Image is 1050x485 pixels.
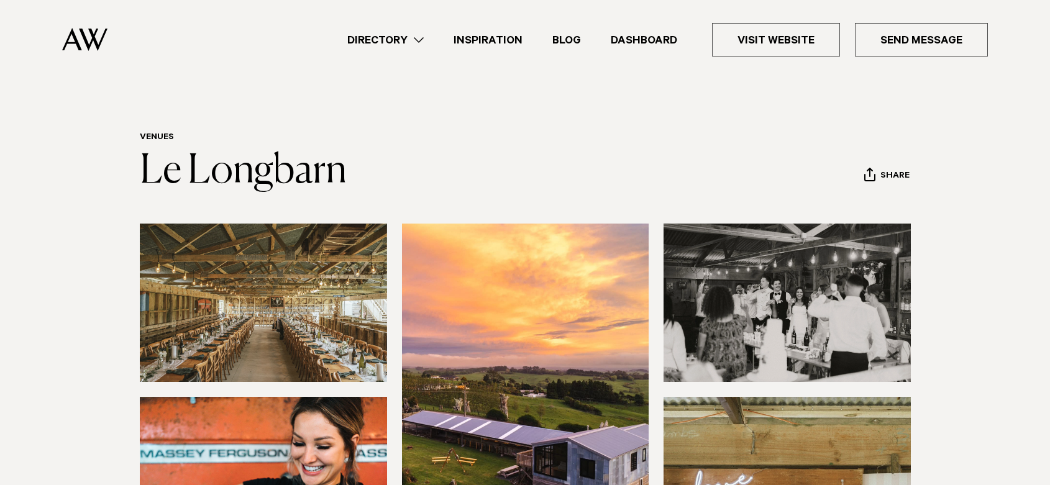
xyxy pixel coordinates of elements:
[712,23,840,57] a: Visit Website
[332,32,439,48] a: Directory
[855,23,988,57] a: Send Message
[537,32,596,48] a: Blog
[864,167,910,186] button: Share
[880,171,910,183] span: Share
[439,32,537,48] a: Inspiration
[140,133,174,143] a: Venues
[62,28,107,51] img: Auckland Weddings Logo
[140,152,347,191] a: Le Longbarn
[596,32,692,48] a: Dashboard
